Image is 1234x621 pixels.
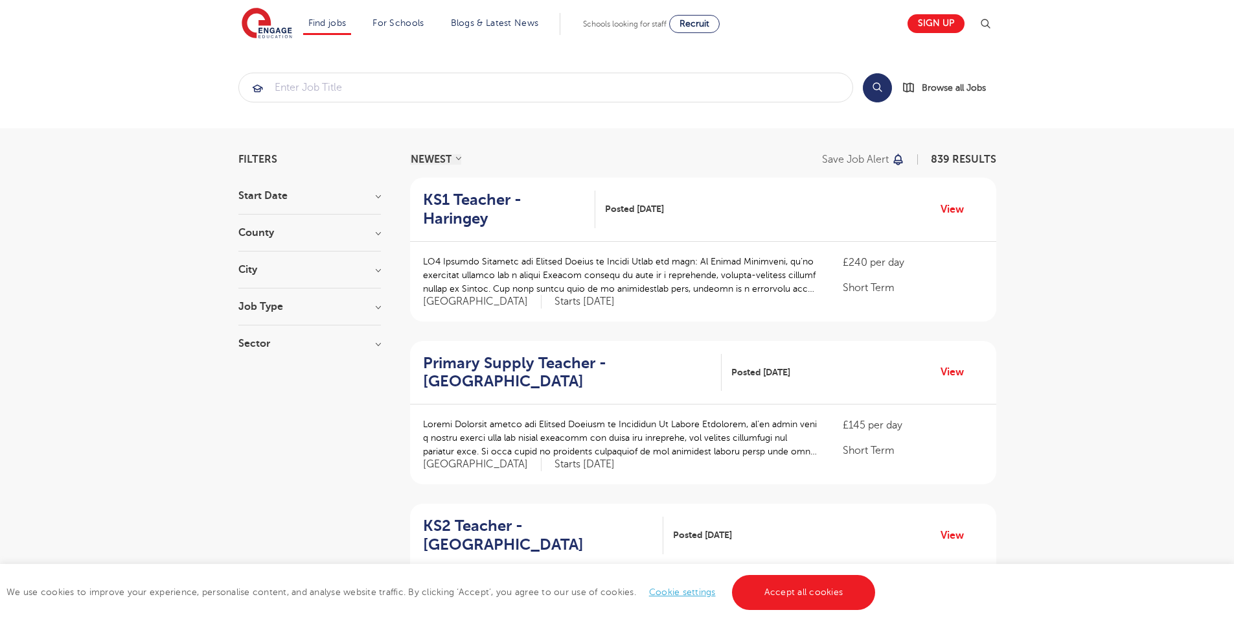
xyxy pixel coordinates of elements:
[238,301,381,312] h3: Job Type
[451,18,539,28] a: Blogs & Latest News
[423,255,817,296] p: LO4 Ipsumdo Sitametc adi Elitsed Doeius te Incidi Utlab etd magn: Al Enimad Minimveni, qu’no exer...
[732,575,876,610] a: Accept all cookies
[669,15,720,33] a: Recruit
[843,255,983,270] p: £240 per day
[242,8,292,40] img: Engage Education
[238,191,381,201] h3: Start Date
[605,202,664,216] span: Posted [DATE]
[941,201,974,218] a: View
[931,154,996,165] span: 839 RESULTS
[423,458,542,471] span: [GEOGRAPHIC_DATA]
[941,364,974,381] a: View
[423,417,817,458] p: Loremi Dolorsit ametco adi Elitsed Doeiusm te Incididun Ut Labore Etdolorem, al’en admin veni q n...
[822,154,906,165] button: Save job alert
[941,527,974,544] a: View
[423,295,542,309] span: [GEOGRAPHIC_DATA]
[731,366,790,379] span: Posted [DATE]
[372,18,424,28] a: For Schools
[908,14,965,33] a: Sign up
[238,228,381,238] h3: County
[423,191,586,228] h2: KS1 Teacher - Haringey
[843,443,983,458] p: Short Term
[423,517,653,554] h2: KS2 Teacher - [GEOGRAPHIC_DATA]
[238,154,277,165] span: Filters
[423,517,663,554] a: KS2 Teacher - [GEOGRAPHIC_DATA]
[238,338,381,349] h3: Sector
[843,417,983,433] p: £145 per day
[902,80,996,95] a: Browse all Jobs
[308,18,347,28] a: Find jobs
[843,280,983,296] p: Short Term
[680,19,709,29] span: Recruit
[822,154,889,165] p: Save job alert
[6,587,878,597] span: We use cookies to improve your experience, personalise content, and analyse website traffic. By c...
[423,191,596,228] a: KS1 Teacher - Haringey
[649,587,716,597] a: Cookie settings
[554,458,615,471] p: Starts [DATE]
[922,80,986,95] span: Browse all Jobs
[583,19,667,29] span: Schools looking for staff
[238,264,381,275] h3: City
[554,295,615,309] p: Starts [DATE]
[863,73,892,102] button: Search
[238,73,853,102] div: Submit
[423,354,722,392] a: Primary Supply Teacher - [GEOGRAPHIC_DATA]
[423,354,711,392] h2: Primary Supply Teacher - [GEOGRAPHIC_DATA]
[673,528,732,542] span: Posted [DATE]
[239,73,852,102] input: Submit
